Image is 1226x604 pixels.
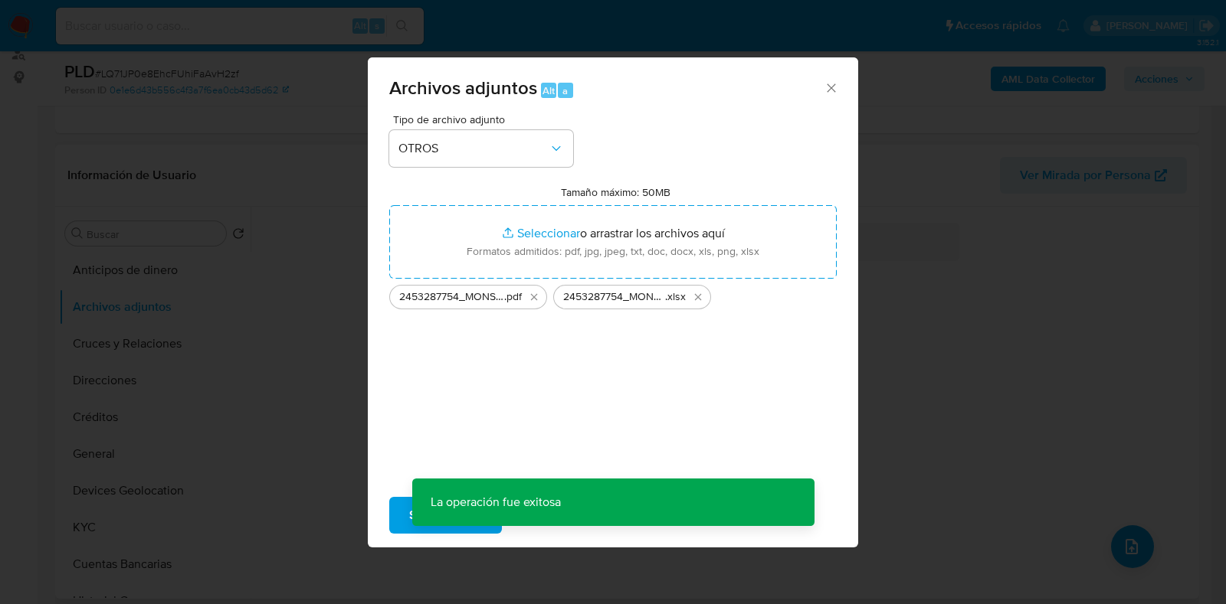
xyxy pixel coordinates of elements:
[398,141,549,156] span: OTROS
[543,83,555,98] span: Alt
[393,114,577,125] span: Tipo de archivo adjunto
[665,289,686,305] span: .xlsx
[528,498,578,532] span: Cancelar
[689,288,707,306] button: Eliminar 2453287754_MONSERRAT DE LEON MORENO_JUL2025.xlsx
[563,289,665,305] span: 2453287754_MONSERRAT DE [PERSON_NAME] MORENO_JUL2025
[412,478,579,526] p: La operación fue exitosa
[389,497,502,534] button: Subir archivo
[389,130,573,167] button: OTROS
[561,185,670,199] label: Tamaño máximo: 50MB
[399,289,504,305] span: 2453287754_MONSERRAT DE [PERSON_NAME] MORENO_JUL2025
[504,289,522,305] span: .pdf
[409,498,482,532] span: Subir archivo
[389,74,537,101] span: Archivos adjuntos
[389,279,837,309] ul: Archivos seleccionados
[525,288,543,306] button: Eliminar 2453287754_MONSERRAT DE LEON MORENO_JUL2025.pdf
[824,80,838,94] button: Cerrar
[562,83,568,98] span: a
